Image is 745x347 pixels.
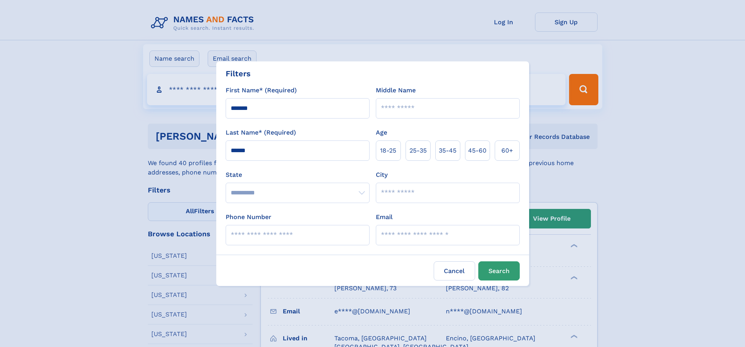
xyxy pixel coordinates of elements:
[376,212,393,222] label: Email
[226,212,271,222] label: Phone Number
[478,261,520,280] button: Search
[226,170,370,180] label: State
[226,128,296,137] label: Last Name* (Required)
[380,146,396,155] span: 18‑25
[434,261,475,280] label: Cancel
[439,146,456,155] span: 35‑45
[376,170,388,180] label: City
[376,86,416,95] label: Middle Name
[226,68,251,79] div: Filters
[226,86,297,95] label: First Name* (Required)
[409,146,427,155] span: 25‑35
[501,146,513,155] span: 60+
[376,128,387,137] label: Age
[468,146,486,155] span: 45‑60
